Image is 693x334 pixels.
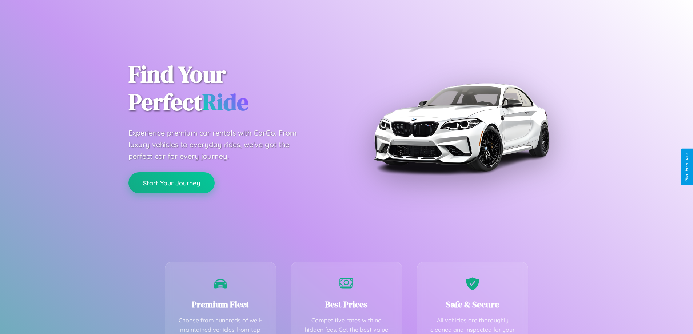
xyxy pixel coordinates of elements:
div: Give Feedback [684,152,689,182]
h3: Best Prices [302,298,391,310]
span: Ride [202,86,248,118]
h3: Safe & Secure [428,298,517,310]
h1: Find Your Perfect [128,60,336,116]
button: Start Your Journey [128,172,215,193]
p: Experience premium car rentals with CarGo. From luxury vehicles to everyday rides, we've got the ... [128,127,310,162]
h3: Premium Fleet [176,298,265,310]
img: Premium BMW car rental vehicle [370,36,552,218]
